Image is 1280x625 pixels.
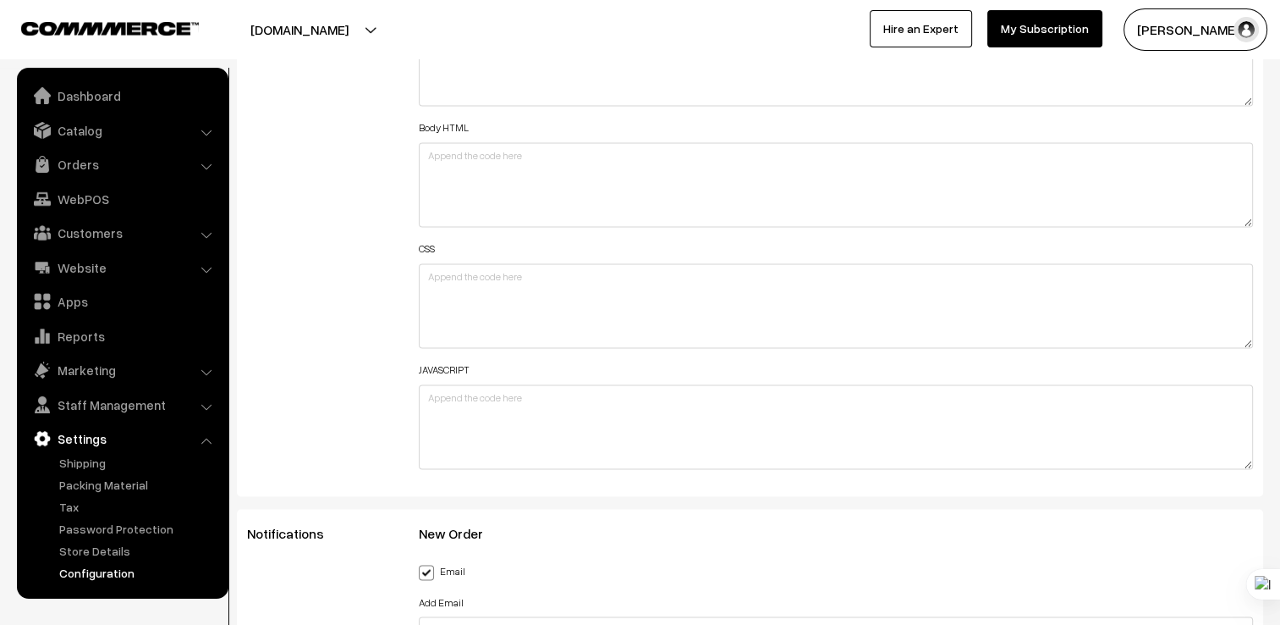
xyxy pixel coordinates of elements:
img: user [1233,17,1259,42]
a: Catalog [21,115,222,146]
label: CSS [419,241,435,257]
a: Reports [21,321,222,351]
textarea: <meta name="trustpilot-one-time-domain-verification-id" content="1e4baf2d-db52-401d-930f-84580d57... [419,21,1253,106]
a: Settings [21,423,222,454]
a: Dashboard [21,80,222,111]
img: COMMMERCE [21,22,199,35]
a: My Subscription [987,10,1102,47]
a: Packing Material [55,476,222,494]
a: Customers [21,218,222,248]
button: [PERSON_NAME]… [1123,8,1267,51]
span: New Order [419,525,503,542]
a: Website [21,252,222,283]
a: Apps [21,286,222,317]
a: Tax [55,498,222,516]
a: Hire an Expert [870,10,972,47]
label: JAVASCRIPT [419,362,470,378]
a: Marketing [21,355,222,385]
a: COMMMERCE [21,17,169,37]
label: Body HTML [419,120,469,136]
span: Notifications [247,525,344,542]
label: Add Email [419,595,464,610]
button: [DOMAIN_NAME] [191,8,408,51]
a: Password Protection [55,520,222,538]
a: WebPOS [21,184,222,214]
a: Staff Management [21,390,222,420]
a: Orders [21,149,222,180]
a: Store Details [55,542,222,560]
a: Shipping [55,454,222,472]
a: Configuration [55,564,222,582]
label: Email [419,561,465,579]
